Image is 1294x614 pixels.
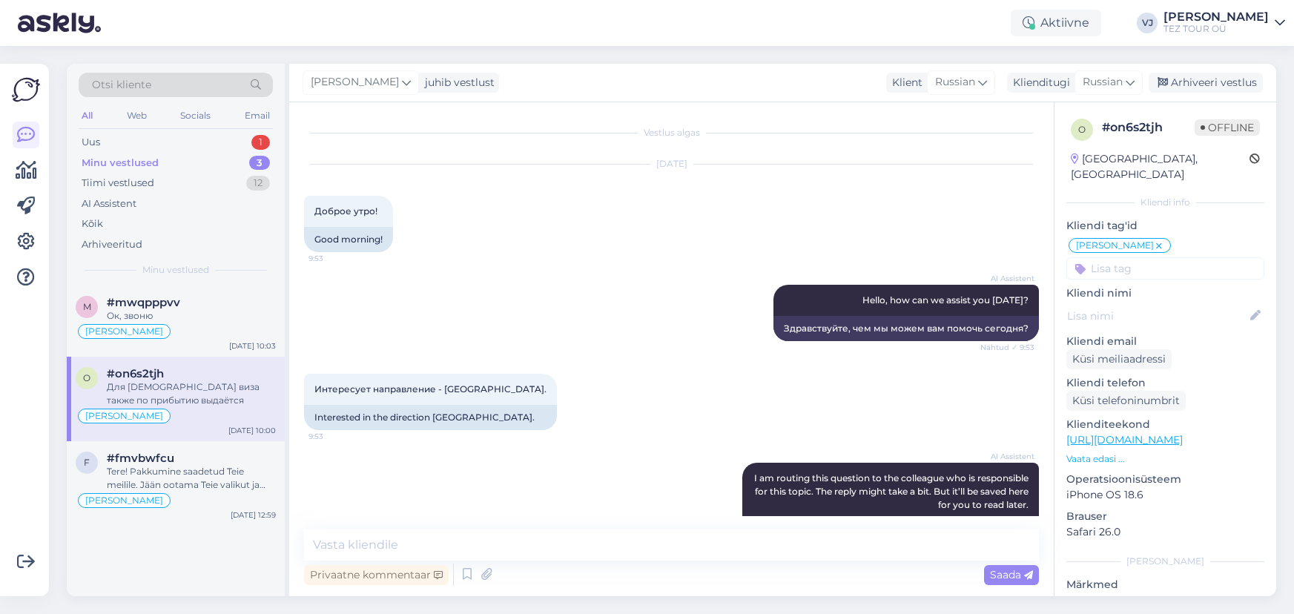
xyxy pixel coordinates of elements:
[1067,308,1247,324] input: Lisa nimi
[314,383,547,395] span: Интересует направление - [GEOGRAPHIC_DATA].
[1066,524,1264,540] p: Safari 26.0
[979,342,1034,353] span: Nähtud ✓ 9:53
[935,74,975,90] span: Russian
[1137,13,1158,33] div: VJ
[242,106,273,125] div: Email
[979,451,1034,462] span: AI Assistent
[246,176,270,191] div: 12
[83,372,90,383] span: o
[1066,257,1264,280] input: Lisa tag
[251,135,270,150] div: 1
[1163,23,1269,35] div: TEZ TOUR OÜ
[177,106,214,125] div: Socials
[1195,119,1260,136] span: Offline
[107,296,180,309] span: #mwqpppvv
[1066,555,1264,568] div: [PERSON_NAME]
[1149,73,1263,93] div: Arhiveeri vestlus
[79,106,96,125] div: All
[82,237,142,252] div: Arhiveeritud
[124,106,150,125] div: Web
[92,77,151,93] span: Otsi kliente
[1066,391,1186,411] div: Küsi telefoninumbrit
[1066,417,1264,432] p: Klienditeekond
[1066,375,1264,391] p: Kliendi telefon
[1066,433,1183,446] a: [URL][DOMAIN_NAME]
[12,76,40,104] img: Askly Logo
[304,227,393,252] div: Good morning!
[82,176,154,191] div: Tiimi vestlused
[1066,218,1264,234] p: Kliendi tag'id
[308,253,364,264] span: 9:53
[1066,577,1264,592] p: Märkmed
[304,157,1039,171] div: [DATE]
[142,263,209,277] span: Minu vestlused
[1066,349,1172,369] div: Küsi meiliaadressi
[1163,11,1285,35] a: [PERSON_NAME]TEZ TOUR OÜ
[419,75,495,90] div: juhib vestlust
[990,568,1033,581] span: Saada
[1071,151,1250,182] div: [GEOGRAPHIC_DATA], [GEOGRAPHIC_DATA]
[1078,124,1086,135] span: o
[107,452,174,465] span: #fmvbwfcu
[308,431,364,442] span: 9:53
[229,340,276,351] div: [DATE] 10:03
[107,380,276,407] div: Для [DEMOGRAPHIC_DATA] виза также по прибытию выдаётся
[84,457,90,468] span: f
[1066,452,1264,466] p: Vaata edasi ...
[304,405,557,430] div: Interested in the direction [GEOGRAPHIC_DATA].
[1066,285,1264,301] p: Kliendi nimi
[773,316,1039,341] div: Здравствуйте, чем мы можем вам помочь сегодня?
[1066,509,1264,524] p: Brauser
[1083,74,1123,90] span: Russian
[107,309,276,323] div: Ок, звоню
[1066,487,1264,503] p: iPhone OS 18.6
[82,197,136,211] div: AI Assistent
[231,509,276,521] div: [DATE] 12:59
[107,367,164,380] span: #on6s2tjh
[1066,472,1264,487] p: Operatsioonisüsteem
[304,565,449,585] div: Privaatne kommentaar
[1066,196,1264,209] div: Kliendi info
[304,126,1039,139] div: Vestlus algas
[85,412,163,420] span: [PERSON_NAME]
[1066,334,1264,349] p: Kliendi email
[85,327,163,336] span: [PERSON_NAME]
[1076,241,1154,250] span: [PERSON_NAME]
[1102,119,1195,136] div: # on6s2tjh
[83,301,91,312] span: m
[314,205,377,217] span: Доброе утро!
[886,75,922,90] div: Klient
[979,273,1034,284] span: AI Assistent
[82,135,100,150] div: Uus
[862,294,1029,306] span: Hello, how can we assist you [DATE]?
[82,156,159,171] div: Minu vestlused
[85,496,163,505] span: [PERSON_NAME]
[82,217,103,231] div: Kõik
[228,425,276,436] div: [DATE] 10:00
[1011,10,1101,36] div: Aktiivne
[754,472,1031,510] span: I am routing this question to the colleague who is responsible for this topic. The reply might ta...
[1007,75,1070,90] div: Klienditugi
[249,156,270,171] div: 3
[107,465,276,492] div: Tere! Pakkumine saadetud Teie meilile. Jään ootama Teie valikut ja broneerimissoovi andmetega.
[311,74,399,90] span: [PERSON_NAME]
[1163,11,1269,23] div: [PERSON_NAME]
